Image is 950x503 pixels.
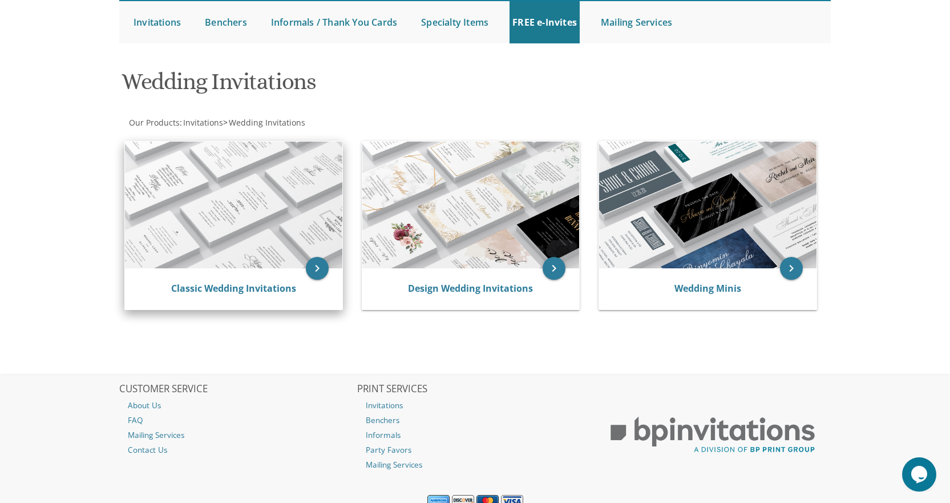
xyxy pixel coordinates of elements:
[119,384,355,395] h2: CUSTOMER SERVICE
[119,442,355,457] a: Contact Us
[357,442,593,457] a: Party Favors
[223,117,305,128] span: >
[306,257,329,280] a: keyboard_arrow_right
[125,142,342,268] img: Classic Wedding Invitations
[268,1,400,43] a: Informals / Thank You Cards
[128,117,180,128] a: Our Products
[202,1,250,43] a: Benchers
[599,142,816,268] img: Wedding Minis
[119,413,355,428] a: FAQ
[362,142,580,268] img: Design Wedding Invitations
[598,1,675,43] a: Mailing Services
[357,384,593,395] h2: PRINT SERVICES
[357,457,593,472] a: Mailing Services
[674,282,741,295] a: Wedding Minis
[171,282,296,295] a: Classic Wedding Invitations
[357,428,593,442] a: Informals
[183,117,223,128] span: Invitations
[182,117,223,128] a: Invitations
[418,1,491,43] a: Specialty Items
[408,282,533,295] a: Design Wedding Invitations
[902,457,939,492] iframe: chat widget
[229,117,305,128] span: Wedding Invitations
[119,117,475,128] div: :
[122,69,587,103] h1: Wedding Invitations
[357,413,593,428] a: Benchers
[780,257,803,280] a: keyboard_arrow_right
[543,257,565,280] a: keyboard_arrow_right
[131,1,184,43] a: Invitations
[510,1,580,43] a: FREE e-Invites
[119,398,355,413] a: About Us
[119,428,355,442] a: Mailing Services
[595,407,831,464] img: BP Print Group
[357,398,593,413] a: Invitations
[228,117,305,128] a: Wedding Invitations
